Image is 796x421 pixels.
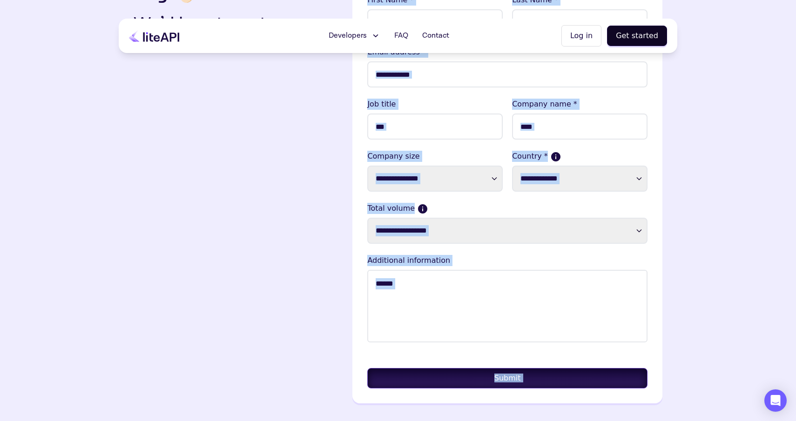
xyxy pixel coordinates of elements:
[367,203,648,214] label: Total volume
[394,30,408,41] span: FAQ
[552,153,560,161] button: If more than one country, please select where the majority of your sales come from.
[367,255,648,266] lable: Additional information
[512,99,648,110] lable: Company name *
[367,151,503,162] label: Company size
[323,27,386,45] button: Developers
[512,151,648,162] label: Country *
[367,368,648,388] button: Submit
[764,389,787,412] div: Open Intercom Messenger
[417,27,455,45] a: Contact
[367,99,503,110] lable: Job title
[329,30,367,41] span: Developers
[607,26,667,46] button: Get started
[561,25,601,47] button: Log in
[134,15,282,52] p: We’d love to get to know you
[422,30,449,41] span: Contact
[418,205,427,213] button: Current monthly volume your business makes in USD
[389,27,414,45] a: FAQ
